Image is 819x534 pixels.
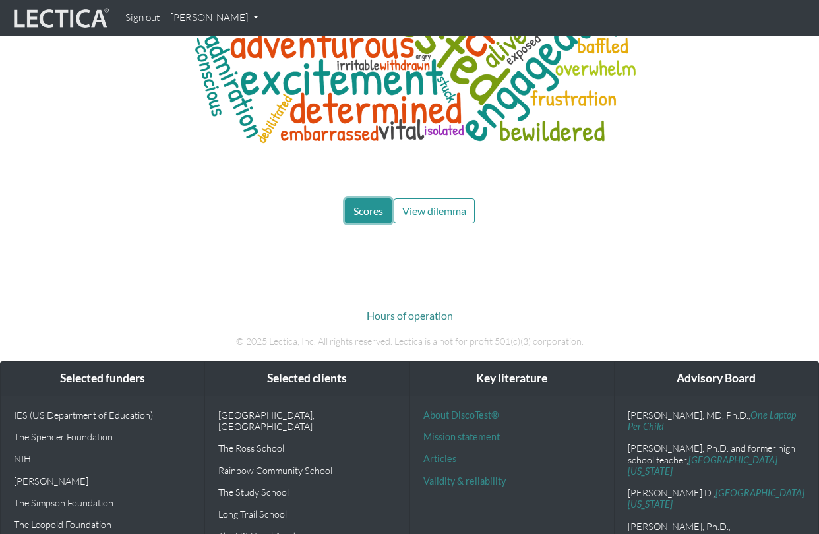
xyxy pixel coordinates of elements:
[628,487,804,510] a: [GEOGRAPHIC_DATA][US_STATE]
[218,442,396,454] p: The Ross School
[165,5,264,31] a: [PERSON_NAME]
[367,309,453,322] a: Hours of operation
[402,204,466,217] span: View dilemma
[345,198,392,223] button: Scores
[423,431,500,442] a: Mission statement
[628,409,805,432] p: [PERSON_NAME], MD, Ph.D.,
[353,204,383,217] span: Scores
[120,5,165,31] a: Sign out
[11,6,109,31] img: lecticalive
[628,442,805,477] p: [PERSON_NAME], Ph.D. and former high school teacher,
[218,465,396,476] p: Rainbow Community School
[628,454,777,477] a: [GEOGRAPHIC_DATA][US_STATE]
[628,487,805,510] p: [PERSON_NAME].D.,
[1,362,204,396] div: Selected funders
[410,362,614,396] div: Key literature
[218,409,396,432] p: [GEOGRAPHIC_DATA], [GEOGRAPHIC_DATA]
[14,475,191,487] p: [PERSON_NAME]
[615,362,818,396] div: Advisory Board
[44,334,775,349] p: © 2025 Lectica, Inc. All rights reserved. Lectica is a not for profit 501(c)(3) corporation.
[218,508,396,519] p: Long Trail School
[423,409,499,421] a: About DiscoTest®
[14,453,191,464] p: NIH
[14,519,191,530] p: The Leopold Foundation
[423,453,456,464] a: Articles
[14,497,191,508] p: The Simpson Foundation
[205,362,409,396] div: Selected clients
[628,409,796,432] a: One Laptop Per Child
[394,198,475,223] button: View dilemma
[218,487,396,498] p: The Study School
[423,475,506,487] a: Validity & reliability
[14,409,191,421] p: IES (US Department of Education)
[14,431,191,442] p: The Spencer Foundation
